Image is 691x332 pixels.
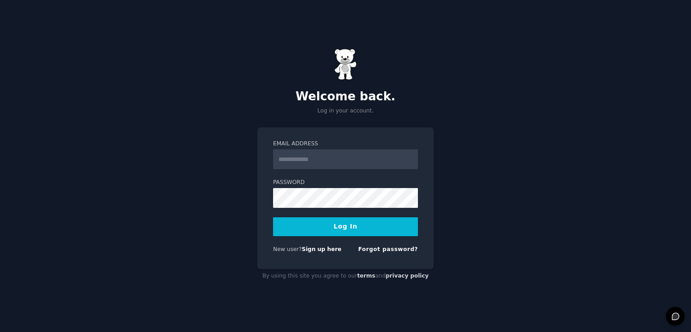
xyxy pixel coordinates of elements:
[358,246,418,252] a: Forgot password?
[386,273,429,279] a: privacy policy
[273,140,418,148] label: Email Address
[273,179,418,187] label: Password
[257,269,434,283] div: By using this site you agree to our and
[257,107,434,115] p: Log in your account.
[357,273,375,279] a: terms
[334,49,357,80] img: Gummy Bear
[257,90,434,104] h2: Welcome back.
[302,246,341,252] a: Sign up here
[273,217,418,236] button: Log In
[273,246,302,252] span: New user?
